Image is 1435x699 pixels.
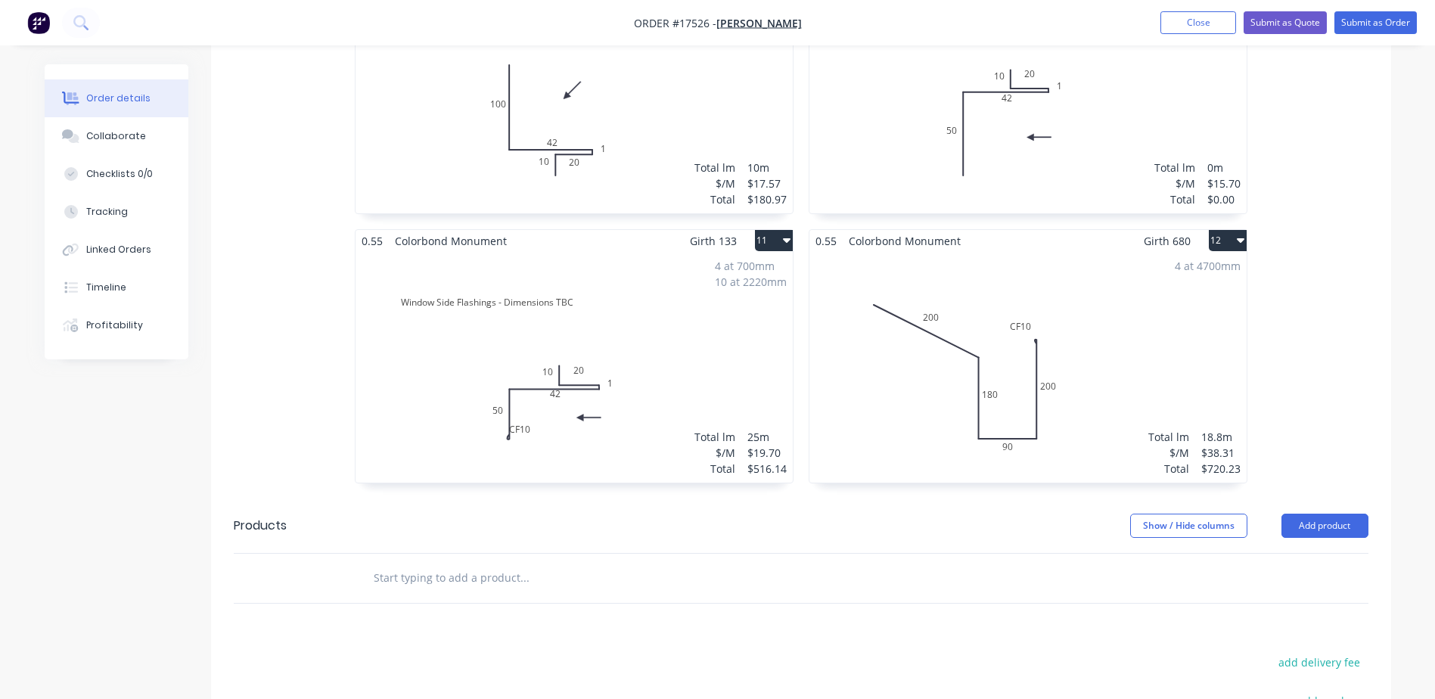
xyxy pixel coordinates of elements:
div: Profitability [86,318,143,332]
div: $0.00 [1207,191,1241,207]
div: Tracking [86,205,128,219]
span: Order #17526 - [634,16,716,30]
span: Girth 680 [1144,230,1191,252]
div: Total [694,191,735,207]
div: $/M [1154,176,1195,191]
div: $/M [694,176,735,191]
button: 12 [1209,230,1247,251]
div: $15.70 [1207,176,1241,191]
button: Add product [1281,514,1368,538]
div: $38.31 [1201,445,1241,461]
div: Checklists 0/0 [86,167,153,181]
div: $/M [1148,445,1189,461]
div: Total lm [1148,429,1189,445]
span: 0.55 [356,230,389,252]
button: Timeline [45,269,188,306]
button: Submit as Order [1334,11,1417,34]
div: Linked Orders [86,243,151,256]
div: 25m [747,429,787,445]
button: Linked Orders [45,231,188,269]
div: Total lm [1154,160,1195,176]
div: 4 at 4700mm [1175,258,1241,274]
div: 0m [1207,160,1241,176]
span: 0.55 [809,230,843,252]
div: Total lm [694,160,735,176]
div: $720.23 [1201,461,1241,477]
div: $19.70 [747,445,787,461]
input: Start typing to add a product... [373,563,676,593]
div: Total [694,461,735,477]
div: Total [1148,461,1189,477]
span: Colorbond Monument [843,230,967,252]
a: [PERSON_NAME] [716,16,802,30]
div: $180.97 [747,191,787,207]
div: Timeline [86,281,126,294]
button: Show / Hide columns [1130,514,1247,538]
button: Close [1160,11,1236,34]
div: $/M [694,445,735,461]
div: 020018090CF102004 at 4700mmTotal lm$/MTotal18.8m$38.31$720.23 [809,252,1247,483]
button: Collaborate [45,117,188,155]
span: Girth 133 [690,230,737,252]
div: 4 at 700mm [715,258,787,274]
span: Colorbond Monument [389,230,513,252]
div: Order details [86,92,151,105]
div: 10m [747,160,787,176]
div: 10 at 2220mm [715,274,787,290]
button: Tracking [45,193,188,231]
button: 11 [755,230,793,251]
div: Total [1154,191,1195,207]
div: Products [234,517,287,535]
button: add delivery fee [1271,652,1368,673]
button: Checklists 0/0 [45,155,188,193]
div: Window Side Flashings - Dimensions TBCCF105042120104 at 700mm10 at 2220mmTotal lm$/MTotal25m$19.7... [356,252,793,483]
div: $516.14 [747,461,787,477]
button: Submit as Quote [1244,11,1327,34]
div: Total lm [694,429,735,445]
div: Collaborate [86,129,146,143]
div: $17.57 [747,176,787,191]
img: Factory [27,11,50,34]
button: Profitability [45,306,188,344]
button: Order details [45,79,188,117]
div: 18.8m [1201,429,1241,445]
